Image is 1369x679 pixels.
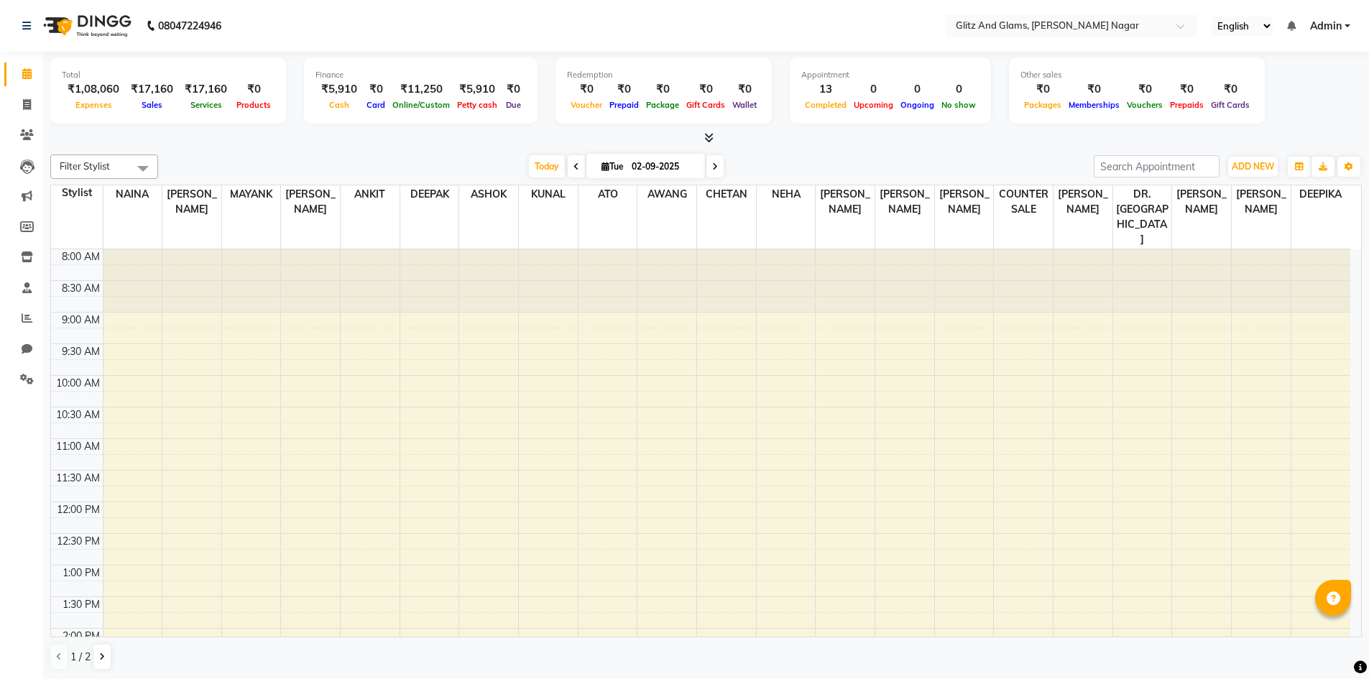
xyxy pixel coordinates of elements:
input: 2025-09-02 [627,156,699,177]
span: Voucher [567,100,606,110]
div: ₹0 [1020,81,1065,98]
div: ₹0 [729,81,760,98]
div: Redemption [567,69,760,81]
span: DEEPAK [400,185,459,203]
div: ₹0 [1207,81,1253,98]
div: ₹17,160 [125,81,179,98]
span: Package [642,100,683,110]
span: [PERSON_NAME] [816,185,875,218]
span: Gift Cards [683,100,729,110]
div: ₹0 [1166,81,1207,98]
span: Card [363,100,389,110]
span: Today [529,155,565,177]
div: 1:00 PM [60,565,103,581]
div: Other sales [1020,69,1253,81]
div: 11:30 AM [53,471,103,486]
span: NEHA [757,185,816,203]
div: ₹5,910 [315,81,363,98]
div: ₹1,08,060 [62,81,125,98]
span: Prepaids [1166,100,1207,110]
span: Products [233,100,275,110]
span: DEEPIKA [1291,185,1350,203]
span: Memberships [1065,100,1123,110]
span: 1 / 2 [70,650,91,665]
span: Tue [598,161,627,172]
span: Petty cash [453,100,501,110]
b: 08047224946 [158,6,221,46]
div: ₹0 [642,81,683,98]
span: NAINA [103,185,162,203]
div: ₹0 [1123,81,1166,98]
span: Due [502,100,525,110]
span: Upcoming [850,100,897,110]
span: ASHOK [459,185,518,203]
span: Admin [1310,19,1342,34]
div: 10:30 AM [53,407,103,422]
img: logo [37,6,135,46]
span: Services [187,100,226,110]
div: 9:00 AM [59,313,103,328]
div: Total [62,69,275,81]
span: KUNAL [519,185,578,203]
span: AWANG [637,185,696,203]
div: ₹0 [683,81,729,98]
div: 2:00 PM [60,629,103,644]
div: ₹0 [363,81,389,98]
div: ₹0 [567,81,606,98]
div: Appointment [801,69,979,81]
div: ₹0 [1065,81,1123,98]
input: Search Appointment [1094,155,1220,177]
div: ₹0 [606,81,642,98]
div: 0 [938,81,979,98]
div: ₹17,160 [179,81,233,98]
span: [PERSON_NAME] [162,185,221,218]
div: 9:30 AM [59,344,103,359]
div: ₹11,250 [389,81,453,98]
span: Vouchers [1123,100,1166,110]
span: [PERSON_NAME] [1172,185,1231,218]
span: [PERSON_NAME] [1054,185,1112,218]
span: Completed [801,100,850,110]
span: [PERSON_NAME] [875,185,934,218]
span: No show [938,100,979,110]
span: Ongoing [897,100,938,110]
div: Finance [315,69,526,81]
div: 12:00 PM [54,502,103,517]
span: ADD NEW [1232,161,1274,172]
span: DR. [GEOGRAPHIC_DATA] [1113,185,1172,249]
span: Gift Cards [1207,100,1253,110]
span: Wallet [729,100,760,110]
div: 10:00 AM [53,376,103,391]
div: 8:00 AM [59,249,103,264]
span: ATO [579,185,637,203]
span: Prepaid [606,100,642,110]
span: CHETAN [697,185,756,203]
div: 12:30 PM [54,534,103,549]
iframe: chat widget [1309,622,1355,665]
div: 13 [801,81,850,98]
span: COUNTER SALE [994,185,1053,218]
span: Filter Stylist [60,160,110,172]
span: MAYANK [222,185,281,203]
div: 11:00 AM [53,439,103,454]
span: Expenses [72,100,116,110]
div: 0 [850,81,897,98]
span: [PERSON_NAME] [935,185,994,218]
span: Sales [138,100,166,110]
span: [PERSON_NAME] [281,185,340,218]
span: Packages [1020,100,1065,110]
span: Online/Custom [389,100,453,110]
div: Stylist [51,185,103,200]
div: ₹5,910 [453,81,501,98]
div: 8:30 AM [59,281,103,296]
span: [PERSON_NAME] [1232,185,1291,218]
span: ANKIT [341,185,400,203]
div: 0 [897,81,938,98]
div: ₹0 [233,81,275,98]
div: 1:30 PM [60,597,103,612]
span: Cash [326,100,353,110]
button: ADD NEW [1228,157,1278,177]
div: ₹0 [501,81,526,98]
